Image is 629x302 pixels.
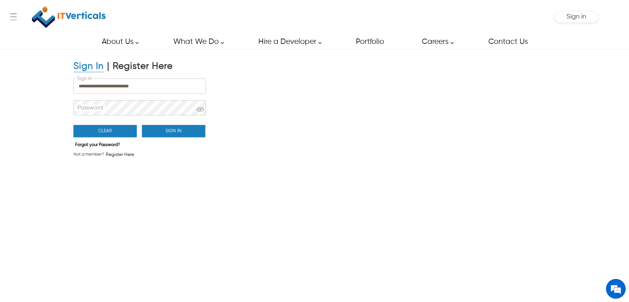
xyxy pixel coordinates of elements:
div: Leave a message [34,37,111,45]
img: IT Verticals Inc [32,3,106,31]
button: Forgot your Password? [73,141,122,149]
button: Sign In [142,125,205,137]
a: Careers [414,34,457,49]
div: Minimize live chat window [108,3,124,19]
span: Sign in [566,13,586,20]
em: Driven by SalesIQ [52,173,84,177]
a: Contact Us [481,34,535,49]
textarea: Type your message and click 'Submit' [3,180,126,203]
a: Portfolio [348,34,391,49]
em: Submit [97,203,120,212]
span: Register Here [106,151,134,158]
a: IT Verticals Inc [31,3,106,31]
img: logo_Zg8I0qSkbAqR2WFHt3p6CTuqpyXMFPubPcD2OT02zFN43Cy9FUNNG3NEPhM_Q1qe_.png [11,40,28,43]
a: What We Do [166,34,228,49]
span: Not a member? [73,151,104,158]
button: Clear [73,125,137,137]
a: Hire a Developer [251,34,325,49]
div: Sign In [73,61,104,72]
div: Register Here [113,61,173,72]
a: About Us [94,34,142,49]
a: Sign in [566,15,586,19]
div: | [107,61,109,72]
span: We are offline. Please leave us a message. [14,83,115,150]
img: salesiqlogo_leal7QplfZFryJ6FIlVepeu7OftD7mt8q6exU6-34PB8prfIgodN67KcxXM9Y7JQ_.png [45,173,50,177]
